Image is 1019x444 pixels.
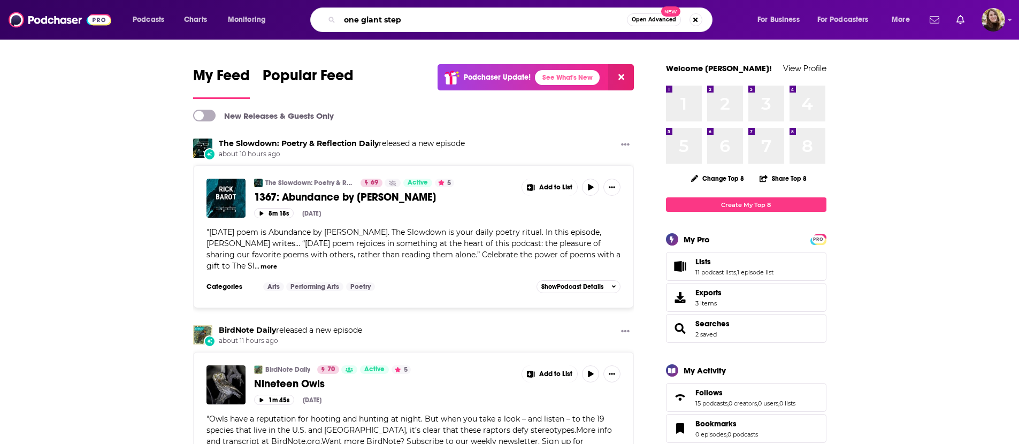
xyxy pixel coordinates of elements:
[727,431,758,438] a: 0 podcasts
[193,139,212,158] img: The Slowdown: Poetry & Reflection Daily
[537,280,621,293] button: ShowPodcast Details
[736,269,737,276] span: ,
[737,269,773,276] a: 1 episode list
[9,10,111,30] img: Podchaser - Follow, Share and Rate Podcasts
[666,63,772,73] a: Welcome [PERSON_NAME]!
[317,365,339,374] a: 70
[193,66,250,99] a: My Feed
[219,336,362,346] span: about 11 hours ago
[603,365,620,382] button: Show More Button
[125,11,178,28] button: open menu
[617,325,634,339] button: Show More Button
[695,331,717,338] a: 2 saved
[392,365,411,374] button: 5
[952,11,969,29] a: Show notifications dropdown
[303,396,321,404] div: [DATE]
[204,335,216,347] div: New Episode
[695,257,711,266] span: Lists
[812,235,825,243] a: PRO
[535,70,600,85] a: See What's New
[695,431,726,438] a: 0 episodes
[670,390,691,405] a: Follows
[302,210,321,217] div: [DATE]
[661,6,680,17] span: New
[254,208,294,218] button: 8m 18s
[408,178,428,188] span: Active
[206,227,620,271] span: [DATE] poem is Abundance by [PERSON_NAME]. The Slowdown is your daily poetry ritual. In this epis...
[727,400,729,407] span: ,
[204,148,216,160] div: New Episode
[695,400,727,407] a: 15 podcasts
[254,377,325,391] span: Nineteen Owls
[541,283,603,290] span: Show Podcast Details
[666,283,826,312] a: Exports
[670,321,691,336] a: Searches
[286,282,343,291] a: Performing Arts
[884,11,923,28] button: open menu
[206,227,620,271] span: "
[670,259,691,274] a: Lists
[254,179,263,187] a: The Slowdown: Poetry & Reflection Daily
[371,178,378,188] span: 69
[684,234,710,244] div: My Pro
[522,179,578,196] button: Show More Button
[265,365,310,374] a: BirdNote Daily
[982,8,1005,32] span: Logged in as katiefuchs
[364,364,385,375] span: Active
[695,319,730,328] a: Searches
[206,365,246,404] img: Nineteen Owls
[219,150,465,159] span: about 10 hours ago
[779,400,795,407] a: 0 lists
[666,197,826,212] a: Create My Top 8
[184,12,207,27] span: Charts
[632,17,676,22] span: Open Advanced
[982,8,1005,32] button: Show profile menu
[133,12,164,27] span: Podcasts
[670,290,691,305] span: Exports
[685,172,751,185] button: Change Top 8
[670,421,691,436] a: Bookmarks
[817,12,869,27] span: For Podcasters
[206,179,246,218] img: 1367: Abundance by Rick Barot
[254,365,263,374] img: BirdNote Daily
[265,179,354,187] a: The Slowdown: Poetry & Reflection Daily
[361,179,382,187] a: 69
[263,282,284,291] a: Arts
[666,414,826,443] span: Bookmarks
[757,12,800,27] span: For Business
[254,190,514,204] a: 1367: Abundance by [PERSON_NAME]
[925,11,944,29] a: Show notifications dropdown
[666,252,826,281] span: Lists
[729,400,757,407] a: 0 creators
[340,11,627,28] input: Search podcasts, credits, & more...
[810,11,884,28] button: open menu
[327,364,335,375] span: 70
[695,419,758,428] a: Bookmarks
[757,400,758,407] span: ,
[539,183,572,192] span: Add to List
[783,63,826,73] a: View Profile
[219,139,465,149] h3: released a new episode
[695,288,722,297] span: Exports
[695,269,736,276] a: 11 podcast lists
[403,179,432,187] a: Active
[982,8,1005,32] img: User Profile
[193,325,212,345] img: BirdNote Daily
[617,139,634,152] button: Show More Button
[177,11,213,28] a: Charts
[193,66,250,91] span: My Feed
[263,66,354,91] span: Popular Feed
[320,7,723,32] div: Search podcasts, credits, & more...
[263,66,354,99] a: Popular Feed
[255,261,259,271] span: ...
[254,190,436,204] span: 1367: Abundance by [PERSON_NAME]
[695,419,737,428] span: Bookmarks
[759,168,807,189] button: Share Top 8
